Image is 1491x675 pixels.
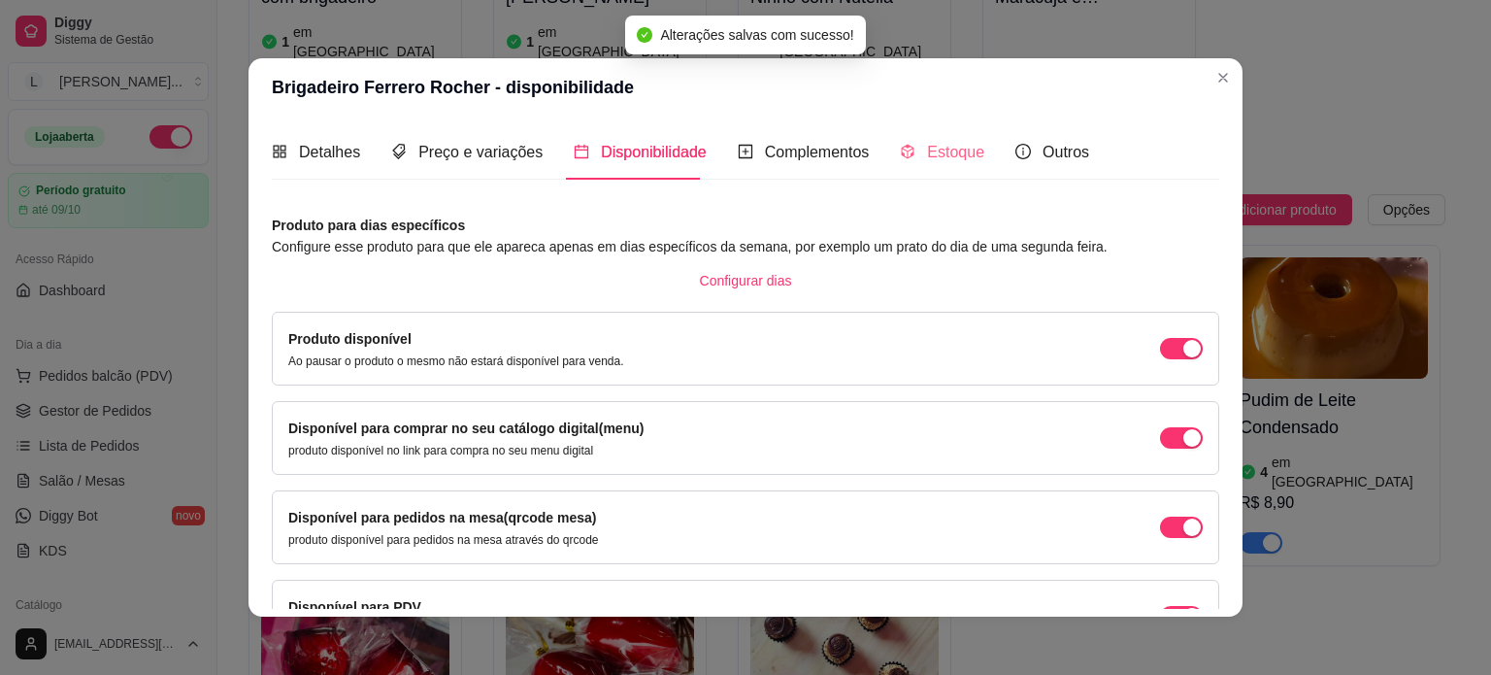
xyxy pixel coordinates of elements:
span: Outros [1043,144,1089,160]
p: Ao pausar o produto o mesmo não estará disponível para venda. [288,354,624,369]
button: Configurar dias [684,265,808,296]
span: appstore [272,144,287,159]
span: check-circle [637,27,652,43]
p: produto disponível para pedidos na mesa através do qrcode [288,532,599,548]
p: produto disponível no link para compra no seu menu digital [288,443,644,458]
label: Disponível para comprar no seu catálogo digital(menu) [288,421,644,436]
label: Produto disponível [288,331,412,347]
span: Alterações salvas com sucesso! [660,27,853,43]
span: plus-square [738,144,753,159]
article: Produto para dias específicos [272,215,1219,236]
span: Estoque [927,144,984,160]
button: Close [1208,62,1239,93]
label: Disponível para PDV [288,599,421,615]
span: calendar [574,144,589,159]
span: Preço e variações [418,144,543,160]
span: Disponibilidade [601,144,707,160]
span: tags [391,144,407,159]
span: Complementos [765,144,870,160]
span: code-sandbox [900,144,915,159]
header: Brigadeiro Ferrero Rocher - disponibilidade [248,58,1242,117]
span: Configurar dias [700,270,792,291]
span: Detalhes [299,144,360,160]
article: Configure esse produto para que ele apareca apenas em dias específicos da semana, por exemplo um ... [272,236,1219,257]
span: info-circle [1015,144,1031,159]
label: Disponível para pedidos na mesa(qrcode mesa) [288,510,596,525]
